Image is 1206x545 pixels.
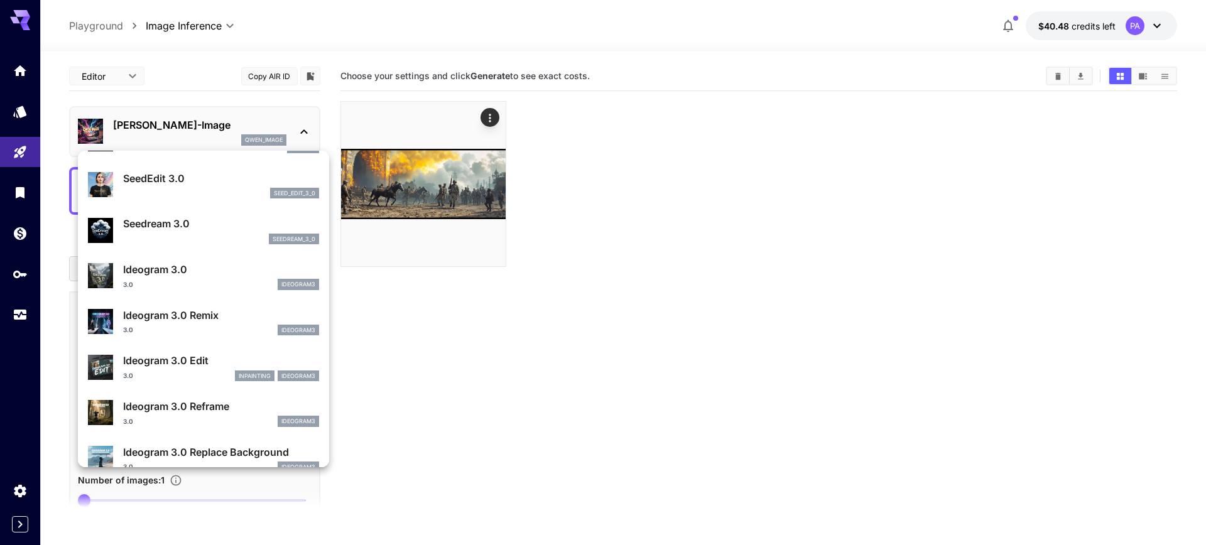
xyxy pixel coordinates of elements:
p: Seedream 3.0 [123,216,319,231]
div: Ideogram 3.03.0ideogram3 [88,257,319,295]
p: 3.0 [123,325,133,335]
p: seedream_3_0 [273,235,315,244]
p: ideogram3 [281,417,315,426]
p: ideogram3 [281,280,315,289]
p: seed_edit_3_0 [274,189,315,198]
p: ideogram3 [281,372,315,380]
p: ideogram3 [281,326,315,335]
div: Ideogram 3.0 Remix3.0ideogram3 [88,303,319,341]
div: SeedEdit 3.0seed_edit_3_0 [88,166,319,204]
p: Ideogram 3.0 [123,262,319,277]
div: Ideogram 3.0 Replace Background3.0ideogram3 [88,440,319,478]
p: Ideogram 3.0 Reframe [123,399,319,414]
p: Ideogram 3.0 Remix [123,308,319,323]
div: Ideogram 3.0 Reframe3.0ideogram3 [88,394,319,432]
div: Ideogram 3.0 Edit3.0inpaintingideogram3 [88,348,319,386]
p: 3.0 [123,417,133,426]
p: Ideogram 3.0 Edit [123,353,319,368]
p: Ideogram 3.0 Replace Background [123,445,319,460]
p: inpainting [239,372,271,380]
p: SeedEdit 3.0 [123,171,319,186]
div: Seedream 3.0seedream_3_0 [88,211,319,249]
p: 3.0 [123,280,133,289]
p: ideogram3 [281,463,315,472]
p: 3.0 [123,371,133,380]
p: 3.0 [123,462,133,472]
